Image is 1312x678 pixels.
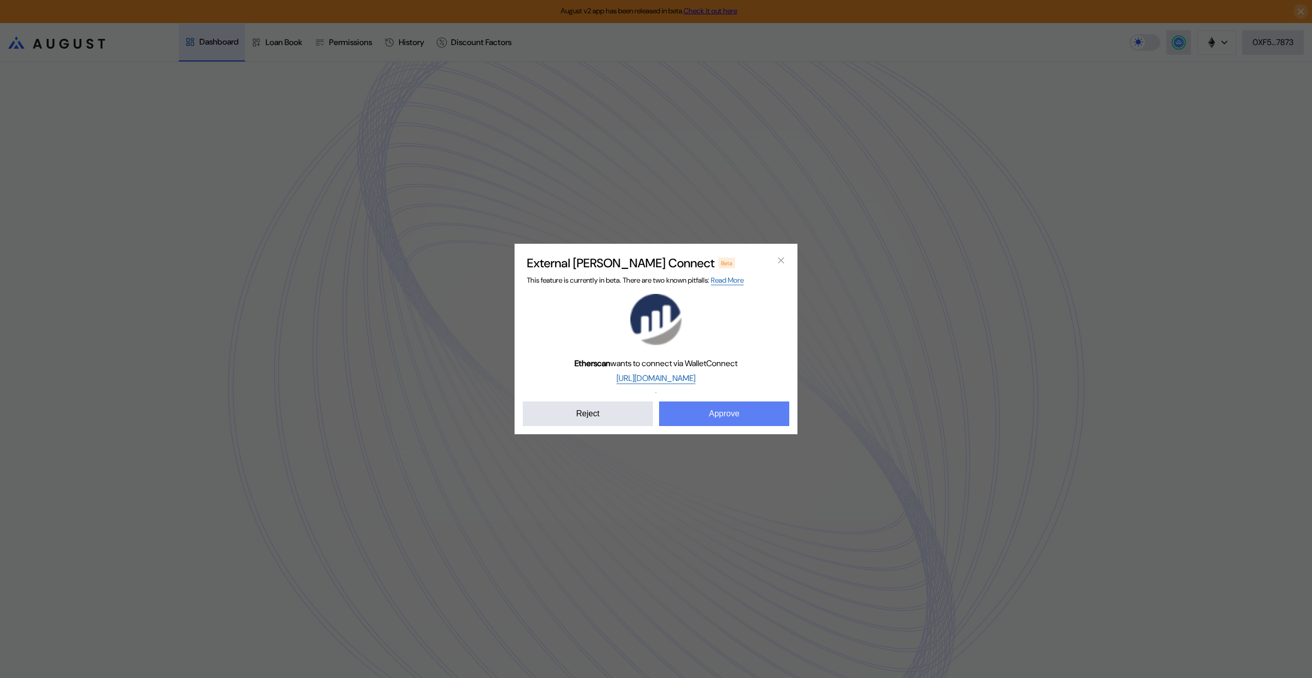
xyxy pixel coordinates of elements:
[575,358,737,369] span: wants to connect via WalletConnect
[659,401,789,426] button: Approve
[523,401,653,426] button: Reject
[575,358,610,369] b: Etherscan
[719,258,735,268] div: Beta
[773,252,789,268] button: close modal
[711,276,744,285] a: Read More
[527,276,744,285] span: This feature is currently in beta. There are two known pitfalls:
[527,255,714,271] h2: External [PERSON_NAME] Connect
[617,373,695,384] a: [URL][DOMAIN_NAME]
[630,294,682,345] img: Etherscan logo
